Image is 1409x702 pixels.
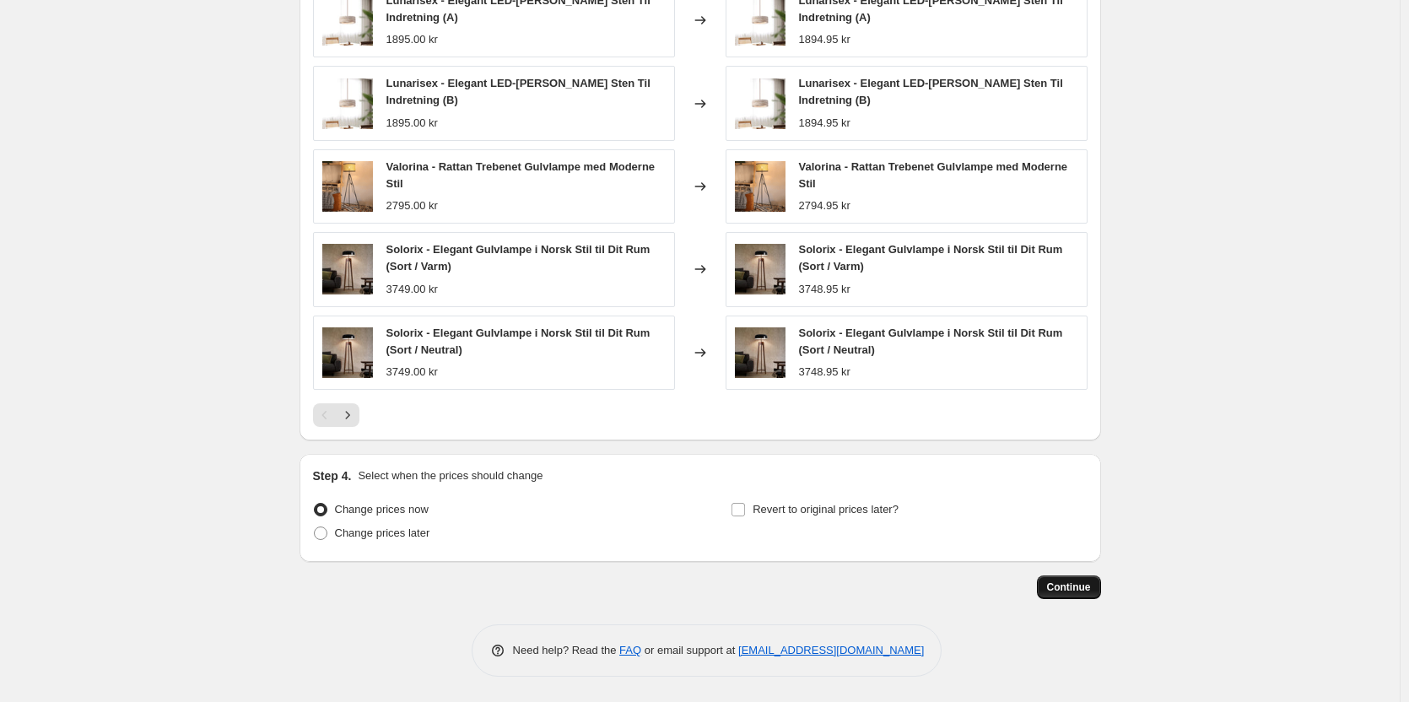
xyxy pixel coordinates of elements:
div: 1895.00 kr [386,31,438,48]
span: Revert to original prices later? [753,503,899,516]
span: Solorix - Elegant Gulvlampe i Norsk Stil til Dit Rum (Sort / Neutral) [386,327,651,356]
div: 2795.00 kr [386,197,438,214]
div: 3748.95 kr [799,281,850,298]
span: Continue [1047,580,1091,594]
div: 1895.00 kr [386,115,438,132]
span: Solorix - Elegant Gulvlampe i Norsk Stil til Dit Rum (Sort / Varm) [799,243,1063,273]
span: or email support at [641,644,738,656]
nav: Pagination [313,403,359,427]
span: Solorix - Elegant Gulvlampe i Norsk Stil til Dit Rum (Sort / Varm) [386,243,651,273]
img: Min-butik-Floor-Lamp-Gulvlampe-i-norsk-stil-1_80x.jpg [322,327,373,378]
a: [EMAIL_ADDRESS][DOMAIN_NAME] [738,644,924,656]
div: 1894.95 kr [799,31,850,48]
span: Need help? Read the [513,644,620,656]
img: Min-butik-Floor-Lamp-Rattan-trebenet-gulvlampe-1_80x.png [735,161,785,212]
div: 3748.95 kr [799,364,850,381]
img: Min-butik-Floor-Lamp-Rattan-trebenet-gulvlampe-1_80x.png [322,161,373,212]
span: Change prices now [335,503,429,516]
button: Next [336,403,359,427]
div: 2794.95 kr [799,197,850,214]
div: 3749.00 kr [386,281,438,298]
p: Select when the prices should change [358,467,543,484]
span: Valorina - Rattan Trebenet Gulvlampe med Moderne Stil [799,160,1068,190]
span: Lunarisex - Elegant LED-[PERSON_NAME] Sten Til Indretning (B) [799,77,1063,106]
span: Valorina - Rattan Trebenet Gulvlampe med Moderne Stil [386,160,656,190]
img: Min-butik-Floor-Lamp-Gulvlampe-i-norsk-stil-1_80x.jpg [735,327,785,378]
div: 3749.00 kr [386,364,438,381]
img: Min-butik-Floor-Lamp-Gulvlampe-i-norsk-stil-1_80x.jpg [322,244,373,294]
div: 1894.95 kr [799,115,850,132]
button: Continue [1037,575,1101,599]
img: Min-butik-Pendant-Lamp-LED-pendel-lavet-af-sten-1_80x.jpg [735,78,785,129]
span: Solorix - Elegant Gulvlampe i Norsk Stil til Dit Rum (Sort / Neutral) [799,327,1063,356]
img: Min-butik-Pendant-Lamp-LED-pendel-lavet-af-sten-1_80x.jpg [322,78,373,129]
img: Min-butik-Floor-Lamp-Gulvlampe-i-norsk-stil-1_80x.jpg [735,244,785,294]
h2: Step 4. [313,467,352,484]
a: FAQ [619,644,641,656]
span: Lunarisex - Elegant LED-[PERSON_NAME] Sten Til Indretning (B) [386,77,651,106]
span: Change prices later [335,526,430,539]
